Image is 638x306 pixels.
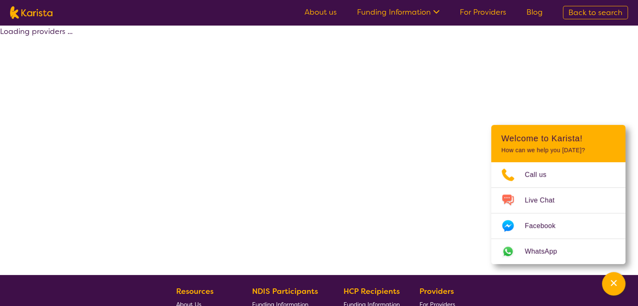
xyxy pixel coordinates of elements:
div: Channel Menu [491,125,625,264]
button: Channel Menu [602,272,625,296]
a: Funding Information [357,7,440,17]
span: Live Chat [525,194,565,207]
b: HCP Recipients [344,286,400,296]
a: For Providers [460,7,506,17]
span: Back to search [568,8,622,18]
b: Resources [176,286,214,296]
span: WhatsApp [525,245,567,258]
ul: Choose channel [491,162,625,264]
b: Providers [419,286,454,296]
b: NDIS Participants [252,286,318,296]
span: Facebook [525,220,565,232]
span: Call us [525,169,557,181]
a: Blog [526,7,543,17]
h2: Welcome to Karista! [501,133,615,143]
a: Web link opens in a new tab. [491,239,625,264]
img: Karista logo [10,6,52,19]
p: How can we help you [DATE]? [501,147,615,154]
a: About us [305,7,337,17]
a: Back to search [563,6,628,19]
